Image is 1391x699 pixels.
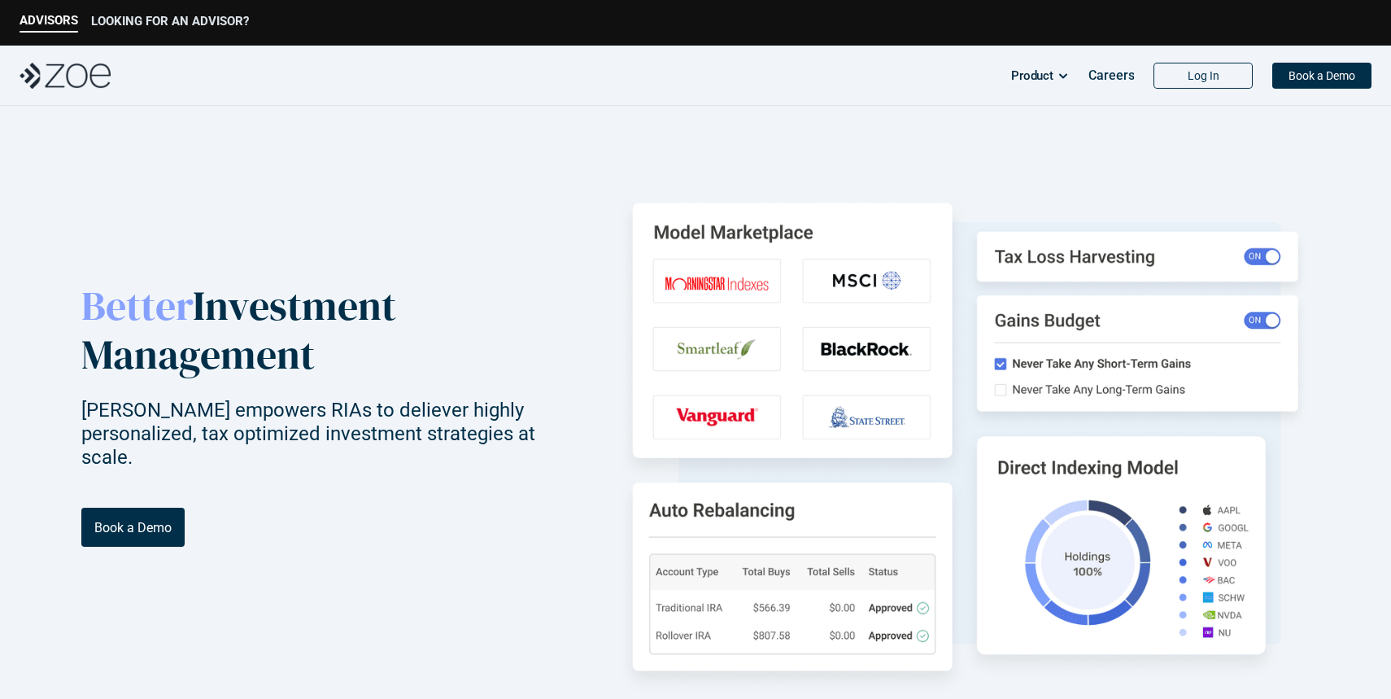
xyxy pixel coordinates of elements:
p: Careers [1088,68,1135,83]
p: Book a Demo [94,520,172,535]
p: Log In [1188,69,1219,83]
a: Careers [1088,59,1134,92]
a: Book a Demo [1272,63,1371,89]
span: Better [81,277,193,334]
p: Book a Demo [1289,69,1355,83]
p: Investment Management [81,282,579,379]
a: LOOKING FOR AN ADVISOR? [91,14,249,33]
p: Product [1011,63,1053,88]
a: Log In [1153,63,1253,89]
p: ADVISORS [20,13,78,28]
p: LOOKING FOR AN ADVISOR? [91,14,249,28]
a: Book a Demo [81,509,185,548]
p: [PERSON_NAME] empowers RIAs to deliever highly personalized, tax optimized investment strategies ... [81,399,542,469]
